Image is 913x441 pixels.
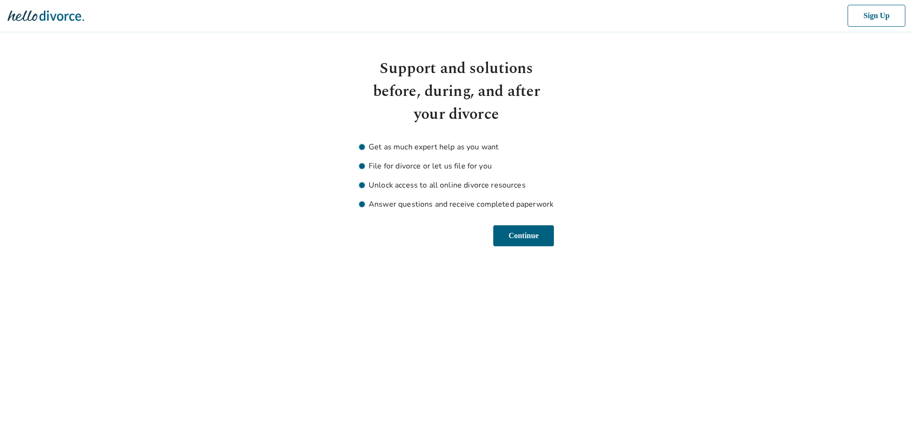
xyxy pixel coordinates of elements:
button: Sign Up [846,5,905,27]
img: Hello Divorce Logo [8,6,84,25]
button: Continue [492,225,554,246]
li: Get as much expert help as you want [359,141,554,153]
li: File for divorce or let us file for you [359,160,554,172]
li: Unlock access to all online divorce resources [359,179,554,191]
h1: Support and solutions before, during, and after your divorce [359,57,554,126]
li: Answer questions and receive completed paperwork [359,199,554,210]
